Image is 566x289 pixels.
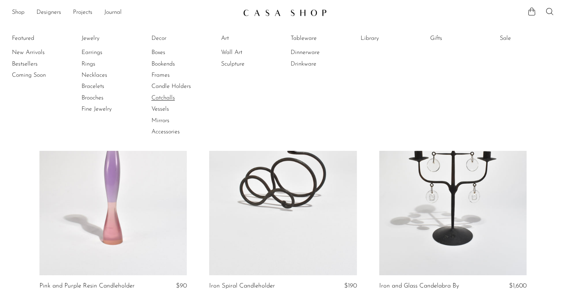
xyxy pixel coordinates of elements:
ul: Sale [500,33,556,47]
a: Accessories [151,128,207,136]
ul: Art [221,33,277,70]
a: Rings [81,60,137,68]
ul: Gifts [430,33,486,47]
a: Journal [104,8,122,18]
a: New Arrivals [12,48,68,57]
a: Art [221,34,277,42]
a: Sculpture [221,60,277,68]
ul: Featured [12,47,68,81]
a: Projects [73,8,92,18]
a: Sale [500,34,556,42]
nav: Desktop navigation [12,6,237,19]
ul: Tableware [291,33,346,70]
a: Earrings [81,48,137,57]
a: Tableware [291,34,346,42]
a: Candle Holders [151,82,207,90]
a: Bookends [151,60,207,68]
ul: Decor [151,33,207,138]
a: Bracelets [81,82,137,90]
span: $90 [176,283,187,289]
a: Drinkware [291,60,346,68]
a: Designers [36,8,61,18]
a: Frames [151,71,207,79]
ul: NEW HEADER MENU [12,6,237,19]
a: Decor [151,34,207,42]
a: Fine Jewelry [81,105,137,113]
a: Mirrors [151,117,207,125]
ul: Library [361,33,416,47]
a: Dinnerware [291,48,346,57]
a: Jewelry [81,34,137,42]
ul: Jewelry [81,33,137,115]
span: $1,600 [509,283,527,289]
a: Catchalls [151,94,207,102]
a: Coming Soon [12,71,68,79]
a: Bestsellers [12,60,68,68]
a: Library [361,34,416,42]
a: Gifts [430,34,486,42]
span: $190 [344,283,357,289]
a: Wall Art [221,48,277,57]
a: Necklaces [81,71,137,79]
a: Shop [12,8,25,18]
a: Brooches [81,94,137,102]
a: Boxes [151,48,207,57]
a: Vessels [151,105,207,113]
